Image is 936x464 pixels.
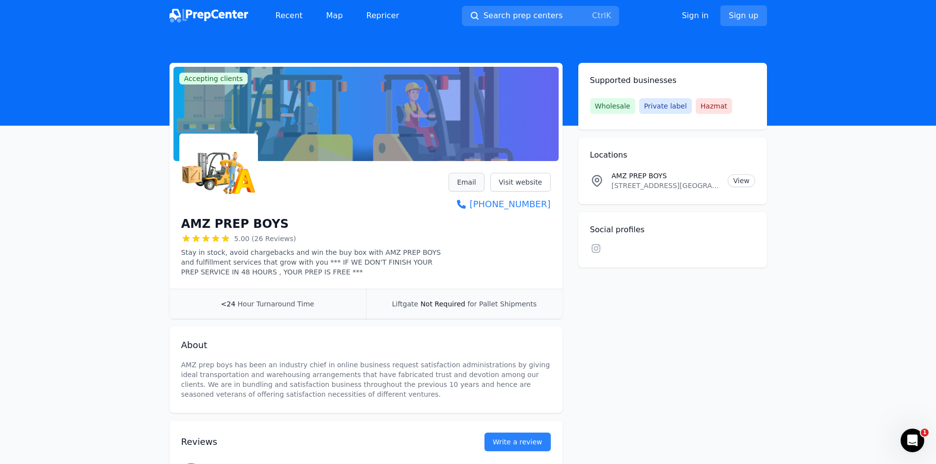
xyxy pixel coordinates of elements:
[901,429,924,452] iframe: Intercom live chat
[181,247,449,277] p: Stay in stock, avoid chargebacks and win the buy box with AMZ PREP BOYS and fulfillment services ...
[234,234,296,244] span: 5.00 (26 Reviews)
[181,360,551,399] p: AMZ prep boys has been an industry chief in online business request satisfaction administrations ...
[921,429,929,437] span: 1
[318,6,351,26] a: Map
[268,6,311,26] a: Recent
[592,11,606,20] kbd: Ctrl
[392,300,418,308] span: Liftgate
[179,73,248,84] span: Accepting clients
[421,300,465,308] span: Not Required
[449,173,484,191] a: Email
[490,173,551,191] a: Visit website
[590,224,755,236] h2: Social profiles
[221,300,236,308] span: <24
[359,6,407,26] a: Repricer
[181,338,551,352] h2: About
[606,11,611,20] kbd: K
[590,75,755,86] h2: Supported businesses
[590,149,755,161] h2: Locations
[590,98,635,114] span: Wholesale
[639,98,692,114] span: Private label
[612,181,720,191] p: [STREET_ADDRESS][GEOGRAPHIC_DATA][STREET_ADDRESS][US_STATE][GEOGRAPHIC_DATA]
[612,171,720,181] p: AMZ PREP BOYS
[181,435,453,449] h2: Reviews
[238,300,314,308] span: Hour Turnaround Time
[483,10,563,22] span: Search prep centers
[484,433,551,451] a: Write a review
[728,174,755,187] a: View
[696,98,732,114] span: Hazmat
[462,6,619,26] button: Search prep centersCtrlK
[181,216,289,232] h1: AMZ PREP BOYS
[449,197,550,211] a: [PHONE_NUMBER]
[181,136,256,210] img: AMZ PREP BOYS
[467,300,537,308] span: for Pallet Shipments
[720,5,766,26] a: Sign up
[682,10,709,22] a: Sign in
[170,9,248,23] img: PrepCenter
